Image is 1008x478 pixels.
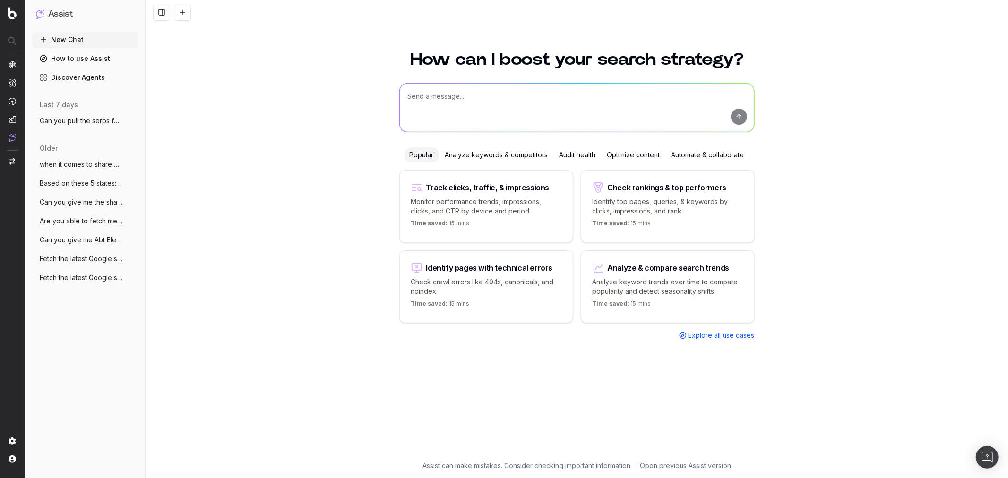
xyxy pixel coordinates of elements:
img: Botify logo [8,7,17,19]
img: Assist [9,134,16,142]
div: Open Intercom Messenger [976,446,999,469]
p: Monitor performance trends, impressions, clicks, and CTR by device and period. [411,197,561,216]
button: Are you able to fetch me the highest per [32,213,138,229]
span: Time saved: [593,220,629,227]
a: How to use Assist [32,51,138,66]
div: Analyze keywords & competitors [439,147,554,162]
img: Intelligence [9,79,16,87]
p: 15 mins [593,300,651,311]
span: Can you pull the serps for gift guides q [40,116,123,126]
p: 15 mins [593,220,651,231]
img: Analytics [9,61,16,68]
a: Explore all use cases [679,331,755,340]
h1: Assist [48,8,73,21]
img: Studio [9,116,16,123]
span: last 7 days [40,100,78,110]
p: Analyze keyword trends over time to compare popularity and detect seasonality shifts. [593,277,743,296]
button: Based on these 5 states: [US_STATE], Arizo [32,176,138,191]
span: Time saved: [411,220,448,227]
p: Assist can make mistakes. Consider checking important information. [422,461,632,470]
button: Assist [36,8,134,21]
span: Fetch the latest Google search results f [40,254,123,264]
img: Setting [9,437,16,445]
img: Assist [36,9,44,18]
h1: How can I boost your search strategy? [399,51,755,68]
button: Can you give me the share of voice for a [32,195,138,210]
p: 15 mins [411,220,470,231]
div: Audit health [554,147,602,162]
button: Fetch the latest Google search results f [32,251,138,266]
button: when it comes to share of voice what is [32,157,138,172]
div: Track clicks, traffic, & impressions [426,184,550,191]
span: older [40,144,58,153]
span: Can you give me the share of voice for a [40,197,123,207]
span: Are you able to fetch me the highest per [40,216,123,226]
p: 15 mins [411,300,470,311]
div: Check rankings & top performers [608,184,727,191]
a: Open previous Assist version [640,461,731,470]
button: Can you pull the serps for gift guides q [32,113,138,128]
span: Fetch the latest Google search results f [40,273,123,282]
p: Check crawl errors like 404s, canonicals, and noindex. [411,277,561,296]
span: Based on these 5 states: [US_STATE], Arizo [40,179,123,188]
img: My account [9,455,16,463]
span: Explore all use cases [689,331,755,340]
div: Optimize content [602,147,666,162]
div: Identify pages with technical errors [426,264,553,272]
p: Identify top pages, queries, & keywords by clicks, impressions, and rank. [593,197,743,216]
span: Time saved: [411,300,448,307]
button: Fetch the latest Google search results f [32,270,138,285]
span: Time saved: [593,300,629,307]
div: Analyze & compare search trends [608,264,730,272]
button: New Chat [32,32,138,47]
img: Switch project [9,158,15,165]
span: when it comes to share of voice what is [40,160,123,169]
div: Popular [404,147,439,162]
img: Activation [9,97,16,105]
a: Discover Agents [32,70,138,85]
button: Can you give me Abt Electronics and Appl [32,232,138,248]
div: Automate & collaborate [666,147,750,162]
span: Can you give me Abt Electronics and Appl [40,235,123,245]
